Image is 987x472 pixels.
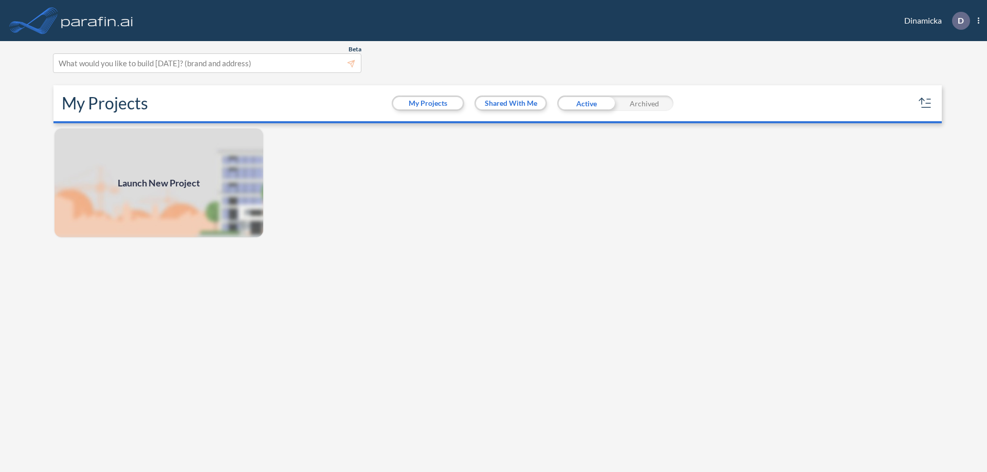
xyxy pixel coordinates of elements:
[62,93,148,113] h2: My Projects
[476,97,545,109] button: Shared With Me
[53,127,264,238] img: add
[59,10,135,31] img: logo
[917,95,934,111] button: sort
[349,45,361,53] span: Beta
[958,16,964,25] p: D
[889,12,979,30] div: Dinamicka
[557,96,615,111] div: Active
[118,176,200,190] span: Launch New Project
[615,96,673,111] div: Archived
[393,97,463,109] button: My Projects
[53,127,264,238] a: Launch New Project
